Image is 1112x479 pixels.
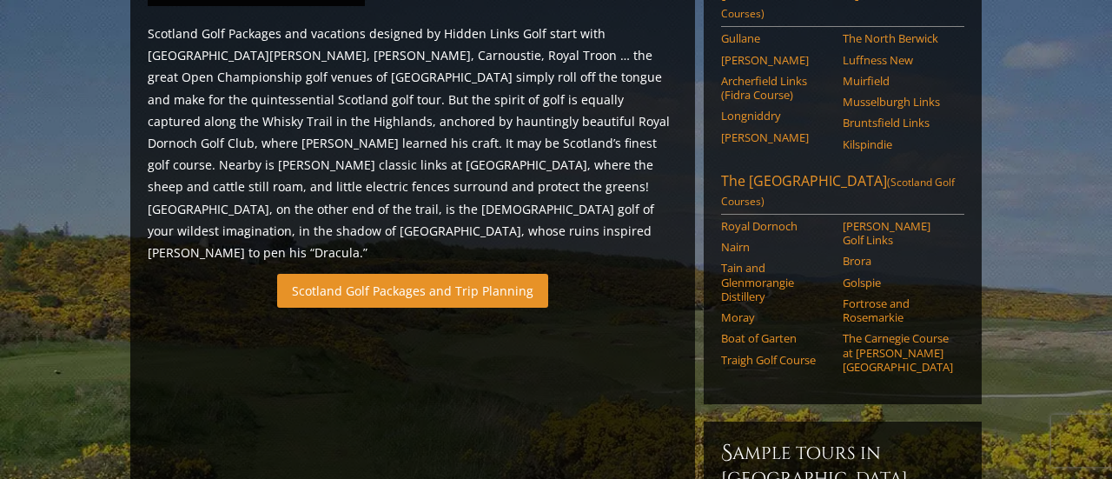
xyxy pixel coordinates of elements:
a: Gullane [721,31,831,45]
a: Boat of Garten [721,331,831,345]
a: [PERSON_NAME] [721,53,831,67]
a: Bruntsfield Links [843,116,953,130]
a: Musselburgh Links [843,95,953,109]
a: [PERSON_NAME] [721,130,831,144]
a: The Carnegie Course at [PERSON_NAME][GEOGRAPHIC_DATA] [843,331,953,374]
a: Golspie [843,276,953,289]
a: Archerfield Links (Fidra Course) [721,74,831,103]
a: Tain and Glenmorangie Distillery [721,261,831,303]
a: Royal Dornoch [721,219,831,233]
a: Traigh Golf Course [721,353,831,367]
p: Scotland Golf Packages and vacations designed by Hidden Links Golf start with [GEOGRAPHIC_DATA][P... [148,23,678,263]
a: Luffness New [843,53,953,67]
a: Fortrose and Rosemarkie [843,296,953,325]
a: Nairn [721,240,831,254]
a: Muirfield [843,74,953,88]
a: Kilspindie [843,137,953,151]
span: (Scotland Golf Courses) [721,175,955,209]
a: The [GEOGRAPHIC_DATA](Scotland Golf Courses) [721,171,964,215]
a: [PERSON_NAME] Golf Links [843,219,953,248]
a: The North Berwick [843,31,953,45]
a: Scotland Golf Packages and Trip Planning [277,274,548,308]
a: Moray [721,310,831,324]
a: Brora [843,254,953,268]
a: Longniddry [721,109,831,123]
